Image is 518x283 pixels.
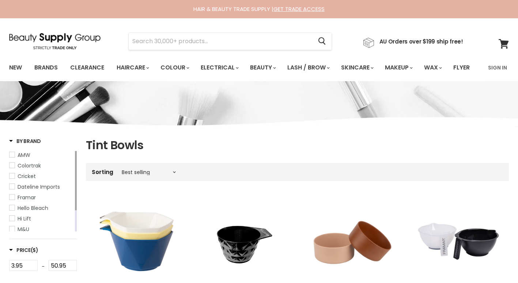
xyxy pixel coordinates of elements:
h3: Price($) [9,246,38,254]
a: Brands [29,60,63,75]
a: GET TRADE ACCESS [273,5,325,13]
a: Colortrak [9,162,73,170]
span: Dateline Imports [18,183,60,190]
a: Hi Lift [9,215,73,223]
input: Search [129,33,312,50]
a: Dateline Imports [9,183,73,191]
a: Clearance [65,60,110,75]
h1: Tint Bowls [86,137,509,153]
h3: By Brand [9,137,41,145]
input: Min Price [9,260,38,271]
span: Colortrak [18,162,41,169]
a: Lash / Brow [282,60,334,75]
ul: Main menu [4,57,480,78]
a: New [4,60,27,75]
a: Beauty [245,60,280,75]
a: Flyer [448,60,475,75]
input: Max Price [49,260,77,271]
div: - [38,260,49,273]
span: ($) [31,246,38,254]
a: Skincare [336,60,378,75]
label: Sorting [92,169,113,175]
a: Cricket [9,172,73,180]
form: Product [128,33,332,50]
span: Cricket [18,173,36,180]
iframe: Gorgias live chat messenger [481,249,511,276]
a: M&U [9,225,73,233]
a: Sign In [484,60,511,75]
a: Framar [9,193,73,201]
span: M&U [18,226,29,233]
button: Search [312,33,332,50]
span: Hi Lift [18,215,31,222]
a: Wax [419,60,446,75]
a: Makeup [379,60,417,75]
a: Haircare [111,60,154,75]
a: Hello Bleach [9,204,73,212]
a: Electrical [195,60,243,75]
span: AMW [18,151,30,159]
span: Framar [18,194,36,201]
a: Colour [155,60,194,75]
span: Hello Bleach [18,204,48,212]
span: Price [9,246,38,254]
a: AMW [9,151,73,159]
